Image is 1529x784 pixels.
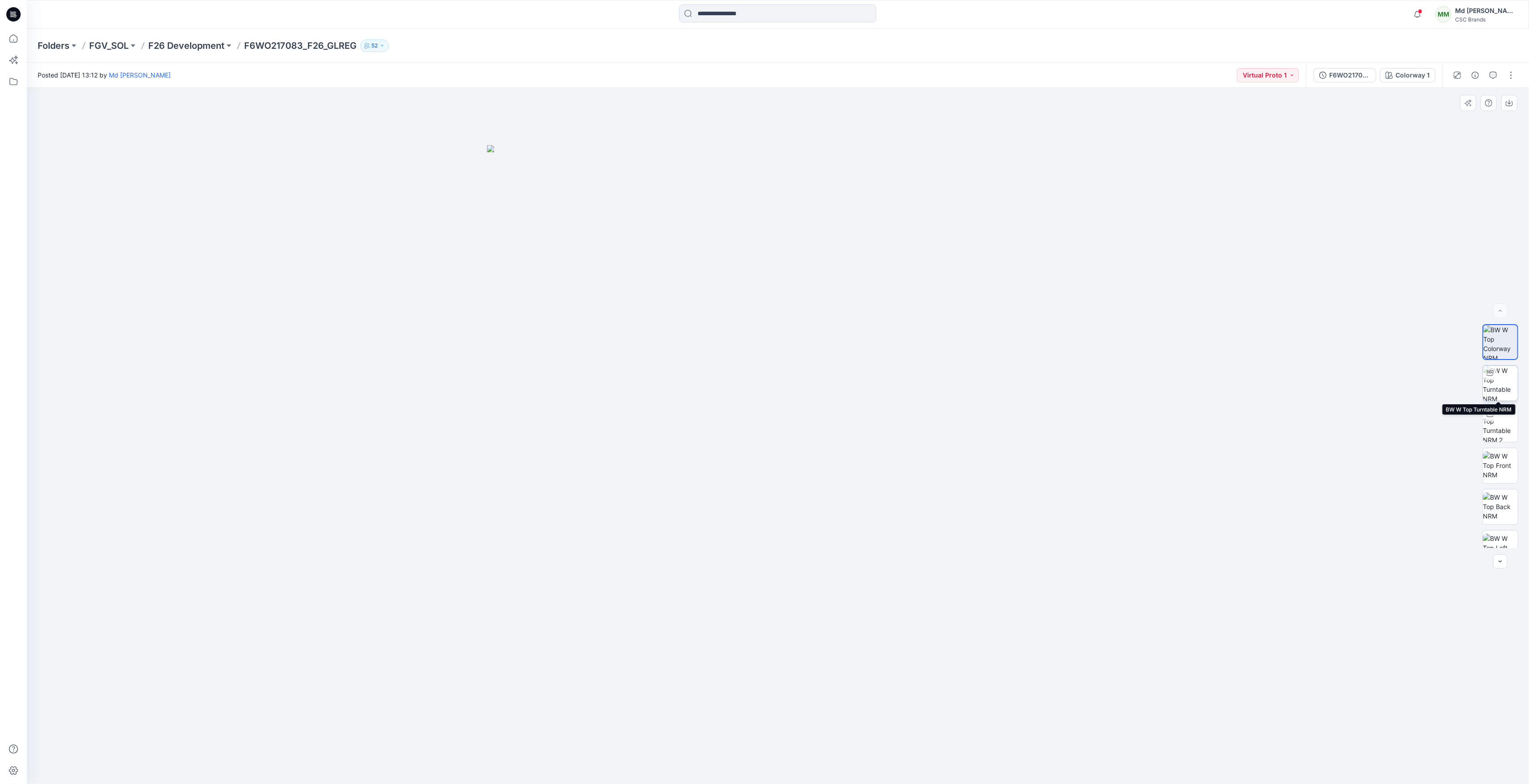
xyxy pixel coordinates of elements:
[1435,6,1451,22] div: MM
[1329,70,1370,80] div: F6WO217083_F26_GLREG_VP1
[1455,16,1518,23] div: CSC Brands
[1314,68,1376,82] button: F6WO217083_F26_GLREG_VP1
[371,41,378,51] p: 52
[89,39,129,52] a: FGV_SOL
[109,71,171,79] a: Md [PERSON_NAME]
[244,39,357,52] p: F6WO217083_F26_GLREG
[148,39,224,52] a: F26 Development
[1483,451,1518,480] img: BW W Top Front NRM
[1483,407,1518,442] img: BW W Top Turntable NRM 2
[1380,68,1435,82] button: Colorway 1
[1468,68,1482,82] button: Details
[38,39,69,52] a: Folders
[1483,493,1518,521] img: BW W Top Back NRM
[1483,325,1517,359] img: BW W Top Colorway NRM
[38,70,171,80] span: Posted [DATE] 13:12 by
[1483,534,1518,562] img: BW W Top Left NRM
[1483,366,1518,401] img: BW W Top Turntable NRM
[360,39,389,52] button: 52
[1455,5,1518,16] div: Md [PERSON_NAME]
[1395,70,1430,80] div: Colorway 1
